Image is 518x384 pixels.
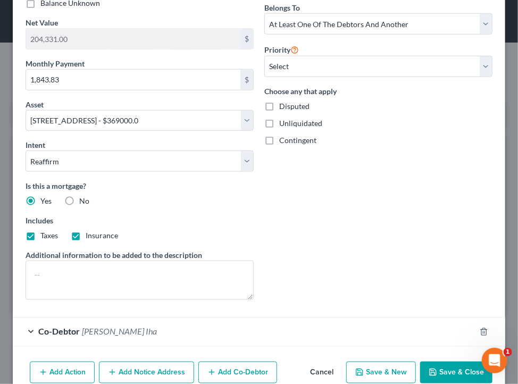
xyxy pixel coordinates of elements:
div: $ [240,70,253,90]
span: Co-Debtor [38,327,80,337]
button: Add Action [30,362,95,384]
label: Intent [26,139,45,151]
button: Cancel [302,363,342,384]
button: Add Notice Address [99,362,194,384]
span: Contingent [279,136,316,145]
div: $ [240,29,253,49]
span: Disputed [279,102,310,111]
label: Choose any that apply [264,86,492,97]
input: 0.00 [26,70,240,90]
label: Monthly Payment [26,58,85,69]
label: Includes [26,215,254,226]
input: 0.00 [26,29,240,49]
span: No [79,196,89,205]
span: Taxes [40,231,58,240]
label: Priority [264,43,299,56]
span: Yes [40,196,52,205]
span: Belongs To [264,3,300,12]
span: 1 [504,348,512,356]
span: Insurance [86,231,118,240]
label: Net Value [26,17,58,28]
label: Additional information to be added to the description [26,249,202,261]
button: Save & Close [420,362,492,384]
span: [PERSON_NAME] Iha [82,327,157,337]
span: Asset [26,100,44,109]
button: Save & New [346,362,416,384]
label: Is this a mortgage? [26,180,254,191]
iframe: Intercom live chat [482,348,507,373]
span: Unliquidated [279,119,322,128]
button: Add Co-Debtor [198,362,277,384]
